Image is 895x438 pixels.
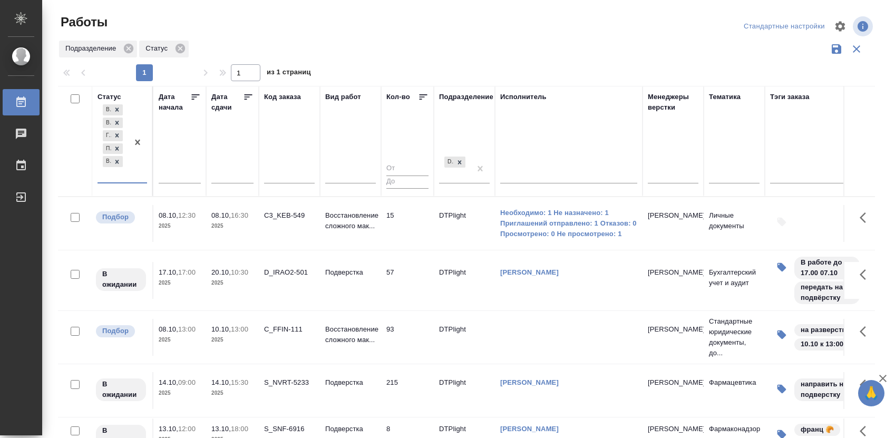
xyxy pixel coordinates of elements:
p: франц 🥐 [801,424,834,435]
p: Подверстка [325,377,376,388]
p: 08.10, [159,211,178,219]
div: Вид работ [325,92,361,102]
a: [PERSON_NAME] [500,425,559,433]
p: 10.10 к 13:00 [801,339,843,349]
p: 14.10, [211,378,231,386]
td: DTPlight [434,262,495,299]
div: Дата сдачи [211,92,243,113]
p: 17:00 [178,268,196,276]
p: передать на подвёрстку [801,282,853,303]
p: 13.10, [211,425,231,433]
p: Бухгалтерский учет и аудит [709,267,760,288]
td: 215 [381,372,434,409]
p: Статус [145,43,171,54]
input: До [386,176,429,189]
p: направить на подверстку [801,379,853,400]
button: Здесь прячутся важные кнопки [853,205,879,230]
button: Изменить тэги [770,256,793,279]
div: C3_KEB-549 [264,210,315,221]
div: Менеджеры верстки [648,92,698,113]
div: D_IRAO2-501 [264,267,315,278]
p: 2025 [159,388,201,398]
p: 2025 [211,221,254,231]
p: 08.10, [159,325,178,333]
p: Подверстка [325,267,376,278]
div: DTPlight [444,157,454,168]
p: 12:00 [178,425,196,433]
div: направить на подверстку [793,377,861,402]
div: Статус [98,92,121,102]
p: 14.10, [159,378,178,386]
p: [PERSON_NAME] [648,324,698,335]
button: Изменить тэги [770,323,793,346]
td: 57 [381,262,434,299]
span: Посмотреть информацию [853,16,875,36]
p: Подверстка [325,424,376,434]
p: В работе до 17.00 07.10 [801,257,853,278]
p: 2025 [211,388,254,398]
p: 18:00 [231,425,248,433]
div: DTPlight [443,155,466,169]
p: 17.10, [159,268,178,276]
a: [PERSON_NAME] [500,378,559,386]
p: 20.10, [211,268,231,276]
p: Подбор [102,326,129,336]
div: В работе [103,104,111,115]
div: Дата начала [159,92,190,113]
div: split button [741,18,828,35]
p: 10.10, [211,325,231,333]
p: 08.10, [211,211,231,219]
div: Исполнитель назначен, приступать к работе пока рано [95,377,147,402]
p: Стандартные юридические документы, до... [709,316,760,358]
p: [PERSON_NAME] [648,267,698,278]
p: Восстановление сложного мак... [325,210,376,231]
div: Выполнен [103,156,111,167]
p: [PERSON_NAME] [648,424,698,434]
div: Исполнитель [500,92,547,102]
p: В ожидании [102,269,140,290]
p: 09:00 [178,378,196,386]
p: [PERSON_NAME] [648,210,698,221]
div: Подбор [103,143,111,154]
td: DTPlight [434,205,495,242]
p: 13:00 [231,325,248,333]
p: 13:00 [178,325,196,333]
a: Необходимо: 1 Не назначено: 1 Приглашений отправлено: 1 Отказов: 0 Просмотрено: 0 Не просмотрено: 1 [500,208,637,239]
div: Кол-во [386,92,410,102]
p: Личные документы [709,210,760,231]
td: DTPlight [434,319,495,356]
p: 2025 [211,278,254,288]
p: 2025 [211,335,254,345]
p: Подбор [102,212,129,222]
a: [PERSON_NAME] [500,268,559,276]
p: Восстановление сложного мак... [325,324,376,345]
div: Статус [139,41,189,57]
button: Здесь прячутся важные кнопки [853,319,879,344]
p: 13.10, [159,425,178,433]
div: Исполнитель назначен, приступать к работе пока рано [95,267,147,292]
div: В работе, В ожидании, Готов к работе, Подбор, Выполнен [102,103,124,116]
p: 2025 [159,278,201,288]
span: из 1 страниц [267,66,311,81]
button: 🙏 [858,380,884,406]
p: 10:30 [231,268,248,276]
button: Изменить тэги [770,377,793,401]
td: 93 [381,319,434,356]
p: В ожидании [102,379,140,400]
p: Фармацевтика [709,377,760,388]
button: Добавить тэги [770,210,793,233]
div: В работе, В ожидании, Готов к работе, Подбор, Выполнен [102,142,124,155]
p: Подразделение [65,43,120,54]
p: 12:30 [178,211,196,219]
p: на разверстке [801,325,849,335]
button: Здесь прячутся важные кнопки [853,262,879,287]
div: В работе, В ожидании, Готов к работе, Подбор, Выполнен [102,129,124,142]
p: [PERSON_NAME] [648,377,698,388]
div: Подразделение [59,41,137,57]
p: 16:30 [231,211,248,219]
div: Подразделение [439,92,493,102]
div: В ожидании [103,118,111,129]
div: Код заказа [264,92,301,102]
div: C_FFIN-111 [264,324,315,335]
p: 2025 [159,221,201,231]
